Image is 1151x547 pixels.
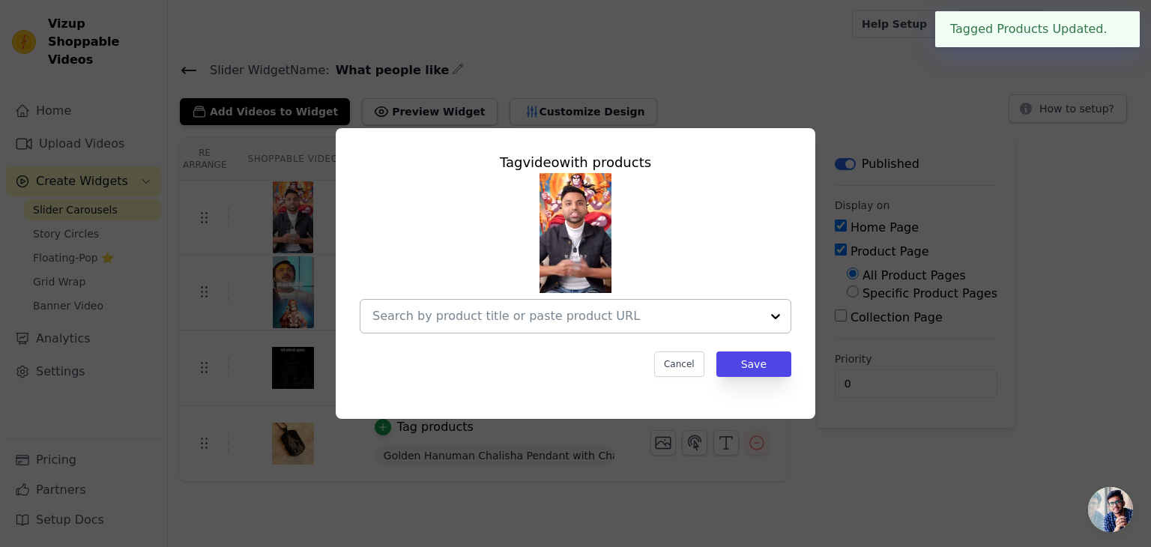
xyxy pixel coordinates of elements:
button: Save [716,351,791,377]
div: Tag video with products [360,152,791,173]
img: tn-3b1e59237e5240f8986b61e11ba1c0ea.png [540,173,611,293]
button: Close [1108,20,1125,38]
button: Cancel [654,351,704,377]
input: Search by product title or paste product URL [372,307,761,325]
div: Tagged Products Updated. [935,11,1140,47]
a: Open chat [1088,487,1133,532]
